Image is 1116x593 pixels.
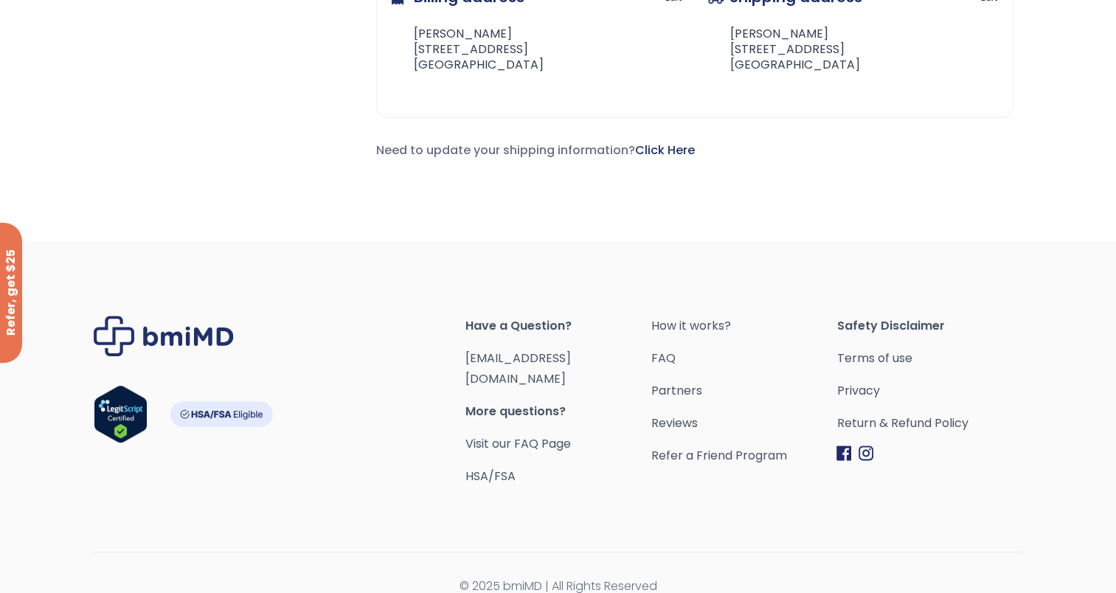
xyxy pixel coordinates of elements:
[836,316,1022,336] span: Safety Disclaimer
[836,348,1022,369] a: Terms of use
[836,413,1022,434] a: Return & Refund Policy
[94,316,234,356] img: Brand Logo
[635,142,695,159] a: Click Here
[392,27,544,72] address: [PERSON_NAME] [STREET_ADDRESS] [GEOGRAPHIC_DATA]
[465,435,571,452] a: Visit our FAQ Page
[465,350,571,387] a: [EMAIL_ADDRESS][DOMAIN_NAME]
[651,348,836,369] a: FAQ
[376,142,695,159] span: Need to update your shipping information?
[465,316,651,336] span: Have a Question?
[651,413,836,434] a: Reviews
[651,445,836,466] a: Refer a Friend Program
[836,445,851,461] img: Facebook
[707,27,860,72] address: [PERSON_NAME] [STREET_ADDRESS] [GEOGRAPHIC_DATA]
[651,316,836,336] a: How it works?
[170,401,273,427] img: HSA-FSA
[94,385,148,450] a: Verify LegitScript Approval for www.bmimd.com
[465,468,516,485] a: HSA/FSA
[94,385,148,443] img: Verify Approval for www.bmimd.com
[859,445,873,461] img: Instagram
[836,381,1022,401] a: Privacy
[465,401,651,422] span: More questions?
[651,381,836,401] a: Partners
